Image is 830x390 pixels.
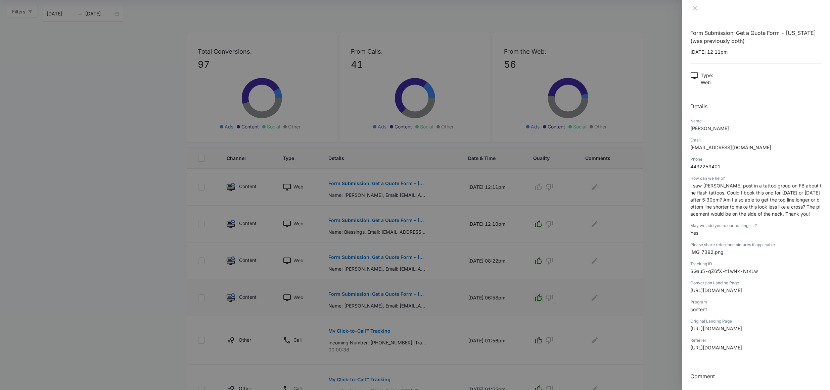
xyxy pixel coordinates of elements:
div: May we add you to our mailing list? [690,223,822,229]
button: Close [690,5,700,11]
div: How can we help? [690,175,822,181]
div: Referrer [690,337,822,343]
div: Program [690,299,822,305]
span: [URL][DOMAIN_NAME] [690,326,742,331]
div: Please share reference pictures if applicable [690,242,822,248]
span: [URL][DOMAIN_NAME] [690,345,742,350]
span: Yes [690,230,698,236]
p: Web [701,79,713,86]
h1: Form Submission: Get a Quote Form - [US_STATE] (was previously both) [690,29,822,45]
span: [EMAIL_ADDRESS][DOMAIN_NAME] [690,145,771,150]
div: Name [690,118,822,124]
h3: Comment [690,372,822,380]
span: SGau5-qZ6fX-t1wNx-NtKLw [690,268,758,274]
div: Conversion Landing Page [690,280,822,286]
div: Tracking ID [690,261,822,267]
div: Original Landing Page [690,318,822,324]
span: I saw [PERSON_NAME] post in a tattoo group on FB about the flash tattoos. Could I book this one f... [690,183,822,217]
h2: Details [690,102,822,110]
span: content [690,307,707,312]
span: close [692,6,698,11]
span: 4432259401 [690,164,721,169]
span: IMG_7392.png [690,249,724,255]
span: [URL][DOMAIN_NAME] [690,287,742,293]
p: [DATE] 12:11pm [690,48,822,55]
div: Email [690,137,822,143]
div: Phone [690,156,822,162]
span: [PERSON_NAME] [690,125,729,131]
p: Type : [701,72,713,79]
